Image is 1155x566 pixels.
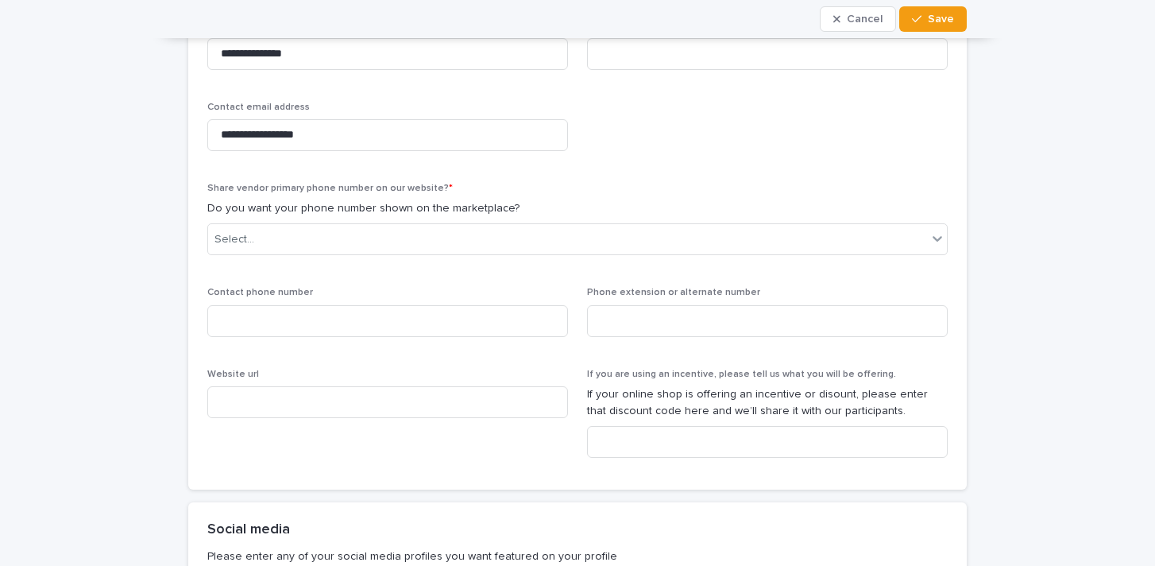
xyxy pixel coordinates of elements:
p: Please enter any of your social media profiles you want featured on your profile [207,549,941,564]
p: If your online shop is offering an incentive or disount, please enter that discount code here and... [587,386,948,420]
span: Share vendor primary phone number on our website? [207,184,453,193]
p: Do you want your phone number shown on the marketplace? [207,200,948,217]
button: Cancel [820,6,896,32]
span: Phone extension or alternate number [587,288,760,297]
span: Contact phone number [207,288,313,297]
span: Website url [207,370,259,379]
h2: Social media [207,521,290,539]
div: Select... [214,231,254,248]
span: If you are using an incentive, please tell us what you will be offering. [587,370,896,379]
button: Save [899,6,967,32]
span: Cancel [847,14,883,25]
span: Save [928,14,954,25]
span: Contact email address [207,103,310,112]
